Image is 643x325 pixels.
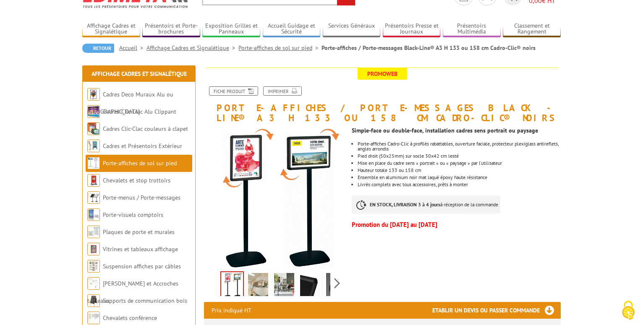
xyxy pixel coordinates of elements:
[103,125,188,133] a: Cadres Clic-Clac couleurs à clapet
[103,314,157,322] a: Chevalets conférence
[274,273,294,299] img: porte_affiches_porte_messages_mise_en_scene_214025nr.jpg
[263,22,321,36] a: Accueil Guidage et Sécurité
[358,182,561,187] li: Livrés complets avec tous accessoires, prêts à monter
[248,273,268,299] img: porte_affiches_porte_messages_214025nr.jpg
[370,201,440,208] strong: EN STOCK, LIVRAISON 3 à 4 jours
[352,222,561,227] p: Promotion du [DATE] au [DATE]
[87,208,100,221] img: Porte-visuels comptoirs
[358,168,561,173] p: Hauteur totale 133 ou 158 cm
[87,140,100,152] img: Cadres et Présentoirs Extérieur
[263,86,302,96] a: Imprimer
[82,44,114,53] a: Retour
[87,91,173,115] a: Cadres Deco Muraux Alu ou [GEOGRAPHIC_DATA]
[103,142,182,150] a: Cadres et Présentoirs Extérieur
[87,277,100,290] img: Cimaises et Accroches tableaux
[87,157,100,169] img: Porte-affiches de sol sur pied
[383,22,441,36] a: Présentoirs Presse et Journaux
[614,296,643,325] button: Cookies (fenêtre modale)
[103,263,181,270] a: Suspension affiches par câbles
[103,228,175,236] a: Plaques de porte et murales
[87,312,100,324] img: Chevalets conférence
[323,22,381,36] a: Services Généraux
[443,22,501,36] a: Présentoirs Multimédia
[358,175,561,180] li: Ensemble en aluminium noir mat laqué époxy haute résistance
[238,44,321,52] a: Porte-affiches de sol sur pied
[91,70,187,78] a: Affichage Cadres et Signalétique
[142,22,200,36] a: Présentoirs et Porte-brochures
[503,22,561,36] a: Classement et Rangement
[87,88,100,101] img: Cadres Deco Muraux Alu ou Bois
[358,153,561,159] p: Pied droit (50x25mm) sur socle 30x42 cm lesté
[87,174,100,187] img: Chevalets et stop trottoirs
[358,68,407,80] span: Promoweb
[103,194,180,201] a: Porte-menus / Porte-messages
[204,127,345,268] img: porte_affiches_de_sol_214000nr.jpg
[103,297,187,304] a: Supports de communication bois
[119,44,146,52] a: Accueil
[326,273,346,299] img: vision_1_214025nr.jpg
[209,86,258,96] a: Fiche produit
[221,272,243,298] img: porte_affiches_de_sol_214000nr.jpg
[87,226,100,238] img: Plaques de porte et murales
[358,141,561,151] li: Porte-affiches Cadro-Clic à profilés rabattables, ouverture faciale, protecteur plexiglass antire...
[87,243,100,255] img: Vitrines et tableaux affichage
[618,300,639,321] img: Cookies (fenêtre modale)
[202,22,260,36] a: Exposition Grilles et Panneaux
[103,245,178,253] a: Vitrines et tableaux affichage
[352,195,500,214] p: à réception de la commande
[432,302,561,319] h3: Etablir un devis ou passer commande
[352,127,538,134] strong: Simple-face ou double-face, installation cadres sens portrait ou paysage
[103,177,170,184] a: Chevalets et stop trottoirs
[300,273,320,299] img: 214025nr_angle.jpg
[333,276,341,290] span: Next
[146,44,238,52] a: Affichage Cadres et Signalétique
[212,302,251,319] p: Prix indiqué HT
[87,260,100,273] img: Suspension affiches par câbles
[87,280,178,304] a: [PERSON_NAME] et Accroches tableaux
[103,108,176,115] a: Cadres Clic-Clac Alu Clippant
[82,22,140,36] a: Affichage Cadres et Signalétique
[321,44,536,52] li: Porte-affiches / Porte-messages Black-Line® A3 H 133 ou 158 cm Cadro-Clic® noirs
[87,122,100,135] img: Cadres Clic-Clac couleurs à clapet
[87,191,100,204] img: Porte-menus / Porte-messages
[103,159,177,167] a: Porte-affiches de sol sur pied
[103,211,163,218] a: Porte-visuels comptoirs
[358,161,561,166] li: Mise en place du cadre sens « portrait » ou « paysage » par l’utilisateur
